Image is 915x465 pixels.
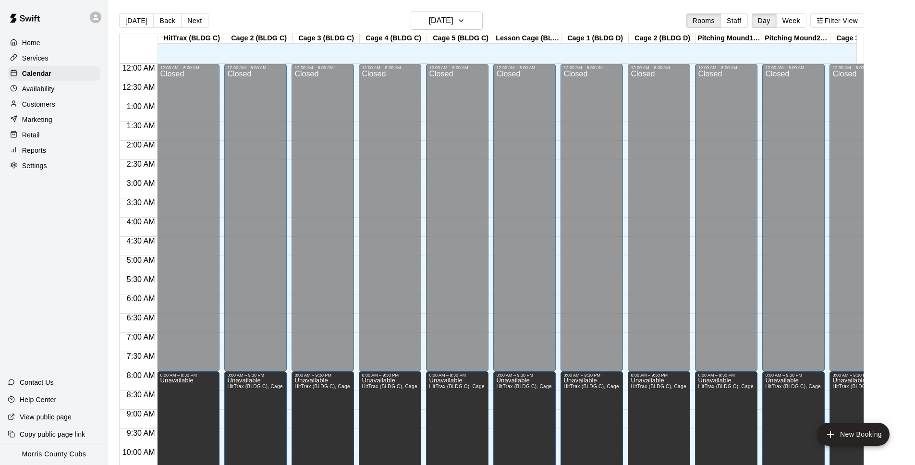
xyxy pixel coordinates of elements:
[120,64,158,72] span: 12:00 AM
[8,112,100,127] div: Marketing
[631,70,687,375] div: Closed
[720,13,748,28] button: Staff
[119,13,154,28] button: [DATE]
[561,34,629,43] div: Cage 1 (BLDG D)
[224,64,287,371] div: 12:00 AM – 8:00 AM: Closed
[22,115,52,124] p: Marketing
[629,34,696,43] div: Cage 2 (BLDG D)
[124,314,158,322] span: 6:30 AM
[8,97,100,111] a: Customers
[429,14,453,27] h6: [DATE]
[698,373,755,378] div: 8:00 AM – 9:30 PM
[124,256,158,264] span: 5:00 AM
[124,333,158,341] span: 7:00 AM
[124,141,158,149] span: 2:00 AM
[686,13,721,28] button: Rooms
[22,161,47,171] p: Settings
[160,70,217,375] div: Closed
[293,34,360,43] div: Cage 3 (BLDG C)
[124,352,158,360] span: 7:30 AM
[124,371,158,379] span: 8:00 AM
[8,128,100,142] div: Retail
[496,373,553,378] div: 8:00 AM – 9:30 PM
[494,34,561,43] div: Lesson Cage (BLDG C)
[227,65,284,70] div: 12:00 AM – 8:00 AM
[160,373,217,378] div: 8:00 AM – 9:30 PM
[752,13,777,28] button: Day
[362,65,418,70] div: 12:00 AM – 8:00 AM
[426,64,488,371] div: 12:00 AM – 8:00 AM: Closed
[294,70,351,375] div: Closed
[362,373,418,378] div: 8:00 AM – 9:30 PM
[124,410,158,418] span: 9:00 AM
[120,83,158,91] span: 12:30 AM
[8,143,100,158] a: Reports
[22,99,55,109] p: Customers
[359,64,421,371] div: 12:00 AM – 8:00 AM: Closed
[817,423,890,446] button: add
[429,65,486,70] div: 12:00 AM – 8:00 AM
[124,160,158,168] span: 2:30 AM
[698,70,755,375] div: Closed
[294,65,351,70] div: 12:00 AM – 8:00 AM
[294,373,351,378] div: 8:00 AM – 9:30 PM
[360,34,427,43] div: Cage 4 (BLDG C)
[158,34,225,43] div: HitTrax (BLDG C)
[292,64,354,371] div: 12:00 AM – 8:00 AM: Closed
[227,70,284,375] div: Closed
[765,373,822,378] div: 8:00 AM – 9:30 PM
[563,373,620,378] div: 8:00 AM – 9:30 PM
[8,82,100,96] div: Availability
[628,64,690,371] div: 12:00 AM – 8:00 AM: Closed
[22,84,55,94] p: Availability
[563,65,620,70] div: 12:00 AM – 8:00 AM
[294,384,898,389] span: HitTrax (BLDG C), Cage 2 (BLDG C), Cage 3 (BLDG C), Cage 4 (BLDG C), Cage 5 (BLDG C), Lesson Cage...
[124,275,158,283] span: 5:30 AM
[765,65,822,70] div: 12:00 AM – 8:00 AM
[696,34,763,43] div: Pitching Mound1 (BLDG D)
[762,64,825,371] div: 12:00 AM – 8:00 AM: Closed
[765,70,822,375] div: Closed
[631,373,687,378] div: 8:00 AM – 9:30 PM
[22,53,49,63] p: Services
[830,64,892,371] div: 12:00 AM – 8:00 AM: Closed
[631,65,687,70] div: 12:00 AM – 8:00 AM
[561,64,623,371] div: 12:00 AM – 8:00 AM: Closed
[20,412,72,422] p: View public page
[698,65,755,70] div: 12:00 AM – 8:00 AM
[181,13,208,28] button: Next
[124,198,158,207] span: 3:30 AM
[20,378,54,387] p: Contact Us
[832,373,889,378] div: 8:00 AM – 9:30 PM
[493,64,556,371] div: 12:00 AM – 8:00 AM: Closed
[124,218,158,226] span: 4:00 AM
[776,13,806,28] button: Week
[496,65,553,70] div: 12:00 AM – 8:00 AM
[124,294,158,303] span: 6:00 AM
[20,429,85,439] p: Copy public page link
[8,66,100,81] div: Calendar
[8,51,100,65] a: Services
[22,449,86,459] p: Morris County Cubs
[225,34,293,43] div: Cage 2 (BLDG C)
[429,70,486,375] div: Closed
[8,36,100,50] a: Home
[124,237,158,245] span: 4:30 AM
[563,70,620,375] div: Closed
[124,102,158,110] span: 1:00 AM
[8,159,100,173] a: Settings
[427,34,494,43] div: Cage 5 (BLDG C)
[763,34,830,43] div: Pitching Mound2 (BLDG D)
[830,34,898,43] div: Cage 3 (BLDG D)
[20,395,56,404] p: Help Center
[120,448,158,456] span: 10:00 AM
[832,65,889,70] div: 12:00 AM – 8:00 AM
[124,429,158,437] span: 9:30 AM
[227,384,830,389] span: HitTrax (BLDG C), Cage 2 (BLDG C), Cage 3 (BLDG C), Cage 4 (BLDG C), Cage 5 (BLDG C), Lesson Cage...
[362,70,418,375] div: Closed
[22,146,46,155] p: Reports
